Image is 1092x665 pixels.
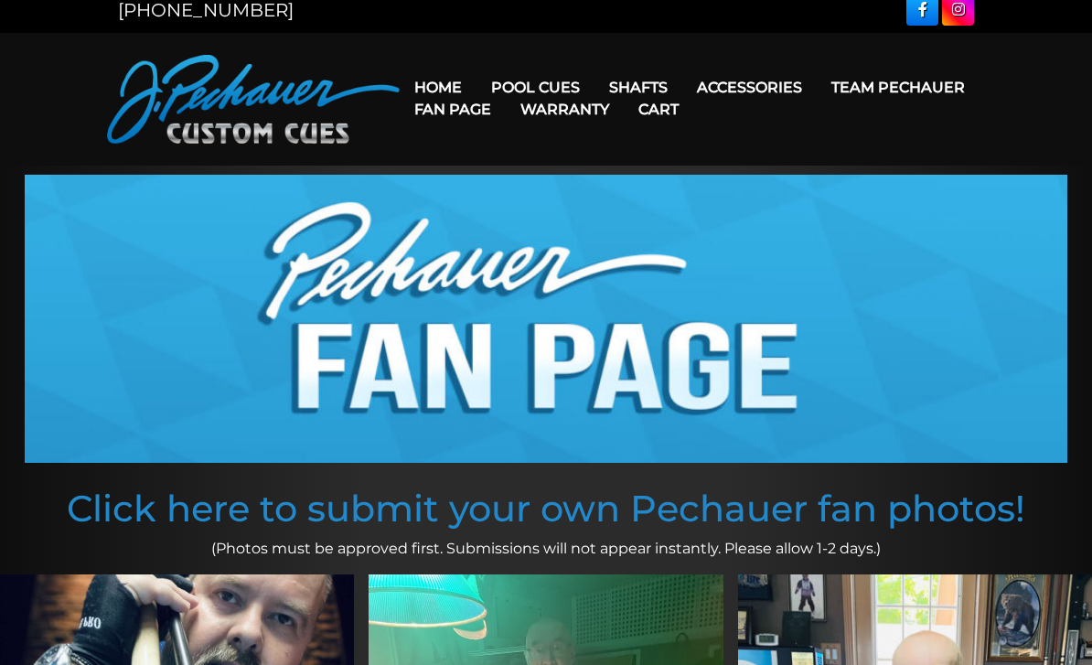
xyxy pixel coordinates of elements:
[624,86,693,133] a: Cart
[67,486,1025,531] a: Click here to submit your own Pechauer fan photos!
[476,64,594,111] a: Pool Cues
[817,64,980,111] a: Team Pechauer
[400,64,476,111] a: Home
[682,64,817,111] a: Accessories
[107,55,400,144] img: Pechauer Custom Cues
[506,86,624,133] a: Warranty
[594,64,682,111] a: Shafts
[400,86,506,133] a: Fan Page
